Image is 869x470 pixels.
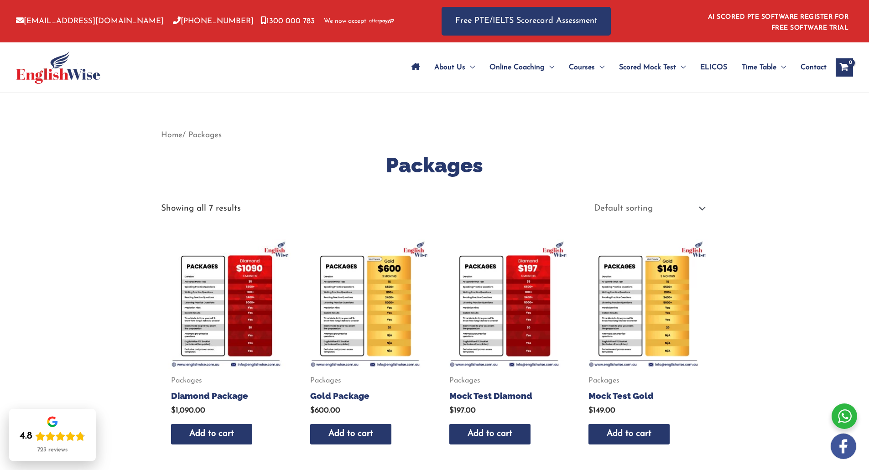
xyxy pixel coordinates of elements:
[16,51,100,84] img: cropped-ew-logo
[171,376,280,386] span: Packages
[161,151,708,180] h1: Packages
[793,52,827,83] a: Contact
[161,128,708,143] nav: Breadcrumb
[588,407,593,414] span: $
[260,17,315,25] a: 1300 000 783
[595,52,604,83] span: Menu Toggle
[300,239,430,369] img: Gold Package
[702,6,853,36] aside: Header Widget 1
[700,52,727,83] span: ELICOS
[545,52,554,83] span: Menu Toggle
[676,52,686,83] span: Menu Toggle
[612,52,693,83] a: Scored Mock TestMenu Toggle
[310,390,419,402] h2: Gold Package
[161,239,291,369] img: Diamond Package
[161,131,182,139] a: Home
[588,424,670,444] a: Add to cart: “Mock Test Gold”
[588,376,697,386] span: Packages
[449,407,454,414] span: $
[324,17,366,26] span: We now accept
[310,390,419,406] a: Gold Package
[20,430,32,443] div: 4.8
[310,407,340,414] bdi: 600.00
[734,52,793,83] a: Time TableMenu Toggle
[171,390,280,406] a: Diamond Package
[173,17,254,25] a: [PHONE_NUMBER]
[434,52,465,83] span: About Us
[20,430,85,443] div: Rating: 4.8 out of 5
[449,407,476,414] bdi: 197.00
[171,390,280,402] h2: Diamond Package
[578,239,708,369] img: Mock Test Gold
[171,424,252,444] a: Add to cart: “Diamond Package”
[742,52,776,83] span: Time Table
[588,390,697,402] h2: Mock Test Gold
[439,239,569,369] img: Mock Test Diamond
[161,204,241,213] p: Showing all 7 results
[831,434,856,459] img: white-facebook.png
[465,52,475,83] span: Menu Toggle
[171,407,205,414] bdi: 1,090.00
[708,14,849,31] a: AI SCORED PTE SOFTWARE REGISTER FOR FREE SOFTWARE TRIAL
[16,17,164,25] a: [EMAIL_ADDRESS][DOMAIN_NAME]
[449,424,531,444] a: Add to cart: “Mock Test Diamond”
[587,200,708,217] select: Shop order
[449,390,558,402] h2: Mock Test Diamond
[310,376,419,386] span: Packages
[442,7,611,36] a: Free PTE/IELTS Scorecard Assessment
[482,52,562,83] a: Online CoachingMenu Toggle
[449,376,558,386] span: Packages
[588,390,697,406] a: Mock Test Gold
[562,52,612,83] a: CoursesMenu Toggle
[404,52,827,83] nav: Site Navigation: Main Menu
[37,446,68,454] div: 723 reviews
[310,424,391,444] a: Add to cart: “Gold Package”
[569,52,595,83] span: Courses
[427,52,482,83] a: About UsMenu Toggle
[776,52,786,83] span: Menu Toggle
[369,19,394,24] img: Afterpay-Logo
[801,52,827,83] span: Contact
[489,52,545,83] span: Online Coaching
[588,407,615,414] bdi: 149.00
[836,58,853,77] a: View Shopping Cart, empty
[171,407,176,414] span: $
[619,52,676,83] span: Scored Mock Test
[693,52,734,83] a: ELICOS
[310,407,315,414] span: $
[449,390,558,406] a: Mock Test Diamond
